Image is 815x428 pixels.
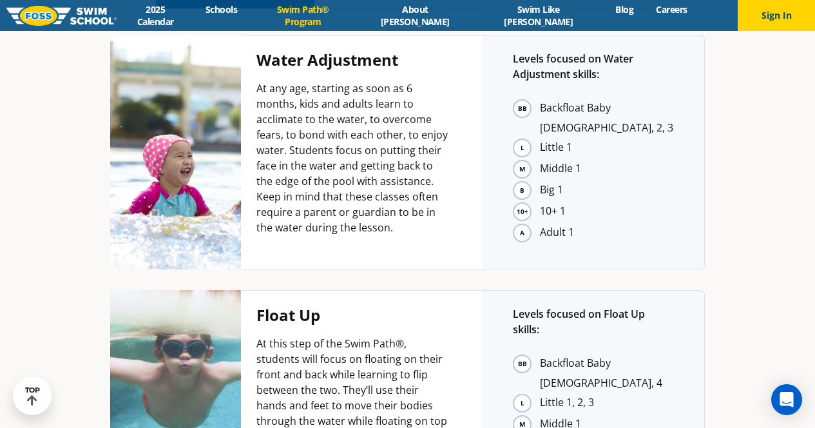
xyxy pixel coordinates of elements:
[195,3,249,15] a: Schools
[540,159,673,179] li: Middle 1
[256,81,451,235] p: At any age, starting as soon as 6 months, kids and adults learn to acclimate to the water, to ove...
[645,3,698,15] a: Careers
[604,3,645,15] a: Blog
[249,3,358,28] a: Swim Path® Program
[540,202,673,222] li: 10+ 1
[540,138,673,158] li: Little 1
[6,6,117,26] img: FOSS Swim School Logo
[540,354,673,392] li: Backfloat Baby [DEMOGRAPHIC_DATA], 4
[513,306,673,337] p: Levels focused on Float Up skills:
[771,384,802,415] div: Open Intercom Messenger
[540,393,673,413] li: Little 1, 2, 3
[358,3,473,28] a: About [PERSON_NAME]
[540,99,673,137] li: Backfloat Baby [DEMOGRAPHIC_DATA], 2, 3
[540,180,673,200] li: Big 1
[117,3,195,28] a: 2025 Calendar
[256,306,451,324] h4: Float Up
[256,51,451,69] h4: Water Adjustment
[513,51,673,82] p: Levels focused on Water Adjustment skills:
[473,3,604,28] a: Swim Like [PERSON_NAME]
[540,223,673,243] li: Adult 1
[25,386,40,406] div: TOP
